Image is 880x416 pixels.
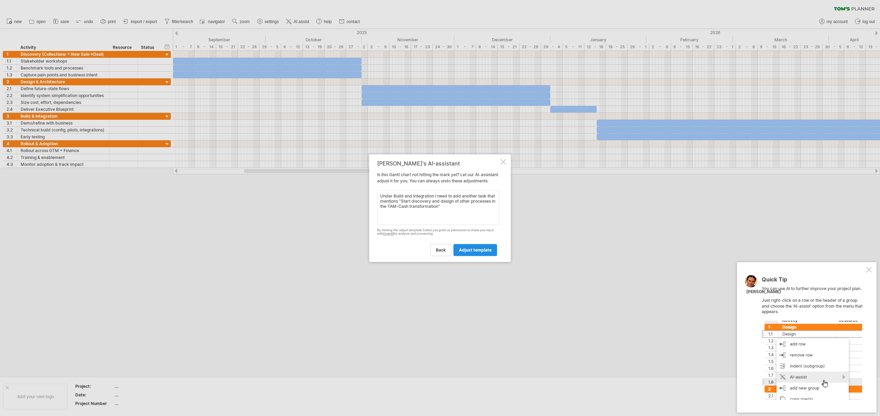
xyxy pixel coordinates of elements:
[762,277,865,400] div: You can use AI to further improve your project plan. Just right-click on a row or the header of a...
[377,160,499,256] div: Is this Gantt chart not hitting the mark yet? Let our AI-assistant adjust it for you. You can alw...
[459,247,492,253] span: adjust template
[377,160,499,167] div: [PERSON_NAME]'s AI-assistant
[762,277,865,286] div: Quick Tip
[436,247,446,253] span: back
[453,244,497,256] a: adjust template
[383,232,394,236] a: OpenAI
[377,228,499,236] div: By clicking the 'adjust template' button you grant us permission to share your input with for ana...
[430,244,451,256] a: back
[746,289,781,295] div: [PERSON_NAME]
